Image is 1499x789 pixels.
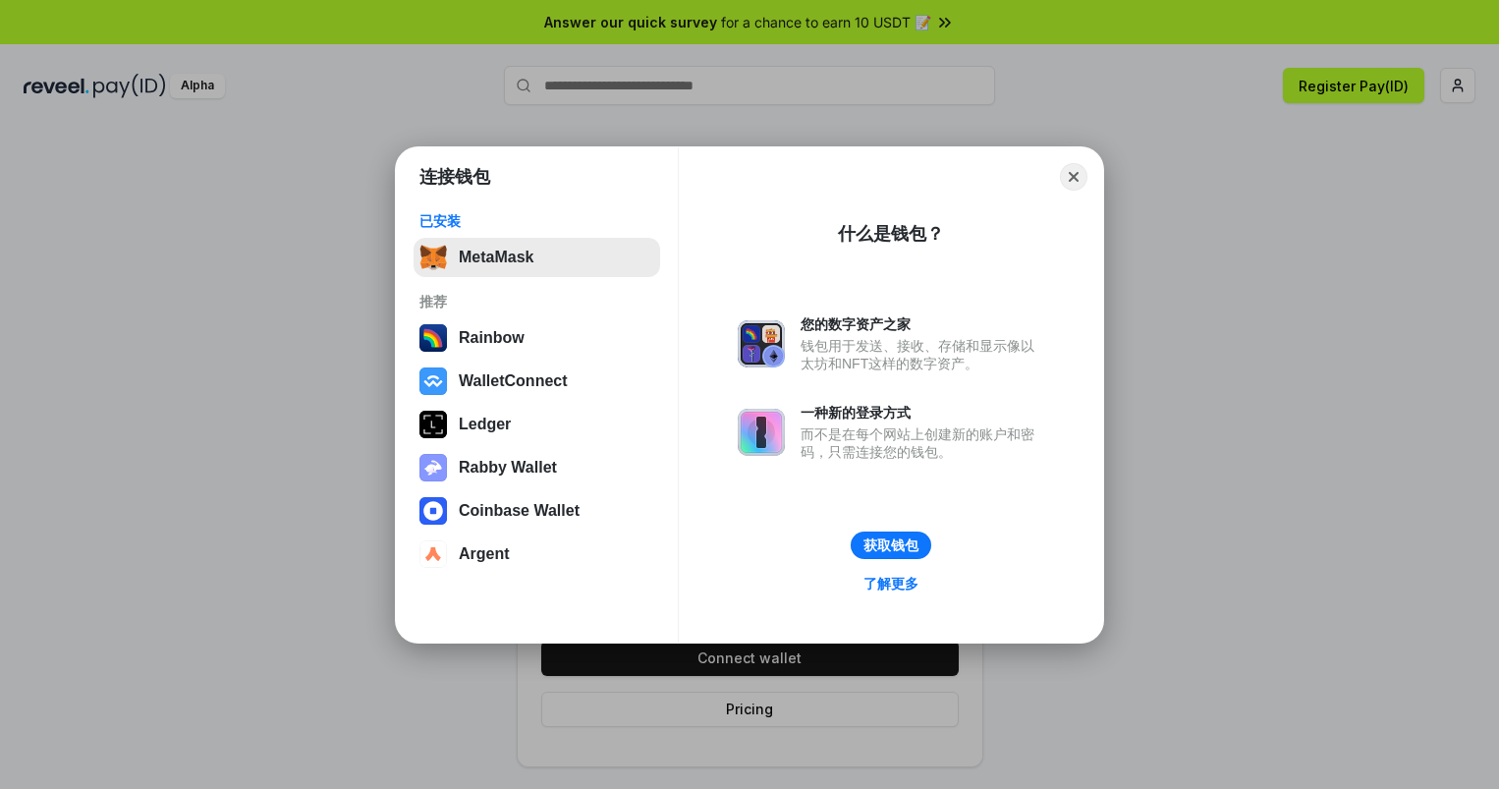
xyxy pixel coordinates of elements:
img: svg+xml,%3Csvg%20width%3D%2228%22%20height%3D%2228%22%20viewBox%3D%220%200%2028%2028%22%20fill%3D... [419,367,447,395]
div: 而不是在每个网站上创建新的账户和密码，只需连接您的钱包。 [801,425,1044,461]
a: 了解更多 [852,571,930,596]
div: Argent [459,545,510,563]
img: svg+xml,%3Csvg%20width%3D%2228%22%20height%3D%2228%22%20viewBox%3D%220%200%2028%2028%22%20fill%3D... [419,540,447,568]
div: 已安装 [419,212,654,230]
div: 钱包用于发送、接收、存储和显示像以太坊和NFT这样的数字资产。 [801,337,1044,372]
h1: 连接钱包 [419,165,490,189]
div: 获取钱包 [863,536,918,554]
div: Coinbase Wallet [459,502,580,520]
img: svg+xml,%3Csvg%20xmlns%3D%22http%3A%2F%2Fwww.w3.org%2F2000%2Fsvg%22%20fill%3D%22none%22%20viewBox... [738,409,785,456]
button: 获取钱包 [851,532,931,559]
div: 推荐 [419,293,654,310]
button: WalletConnect [414,362,660,401]
img: svg+xml,%3Csvg%20xmlns%3D%22http%3A%2F%2Fwww.w3.org%2F2000%2Fsvg%22%20fill%3D%22none%22%20viewBox... [419,454,447,481]
button: MetaMask [414,238,660,277]
div: 了解更多 [863,575,918,592]
button: Coinbase Wallet [414,491,660,531]
button: Rainbow [414,318,660,358]
img: svg+xml,%3Csvg%20fill%3D%22none%22%20height%3D%2233%22%20viewBox%3D%220%200%2035%2033%22%20width%... [419,244,447,271]
img: svg+xml,%3Csvg%20xmlns%3D%22http%3A%2F%2Fwww.w3.org%2F2000%2Fsvg%22%20width%3D%2228%22%20height%3... [419,411,447,438]
div: 什么是钱包？ [838,222,944,246]
img: svg+xml,%3Csvg%20width%3D%2228%22%20height%3D%2228%22%20viewBox%3D%220%200%2028%2028%22%20fill%3D... [419,497,447,525]
img: svg+xml,%3Csvg%20width%3D%22120%22%20height%3D%22120%22%20viewBox%3D%220%200%20120%20120%22%20fil... [419,324,447,352]
div: Rabby Wallet [459,459,557,477]
img: svg+xml,%3Csvg%20xmlns%3D%22http%3A%2F%2Fwww.w3.org%2F2000%2Fsvg%22%20fill%3D%22none%22%20viewBox... [738,320,785,367]
button: Ledger [414,405,660,444]
button: Rabby Wallet [414,448,660,487]
button: Close [1060,163,1087,191]
div: WalletConnect [459,372,568,390]
div: 一种新的登录方式 [801,404,1044,422]
button: Argent [414,535,660,574]
div: Ledger [459,416,511,433]
div: MetaMask [459,249,533,266]
div: Rainbow [459,329,525,347]
div: 您的数字资产之家 [801,315,1044,333]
